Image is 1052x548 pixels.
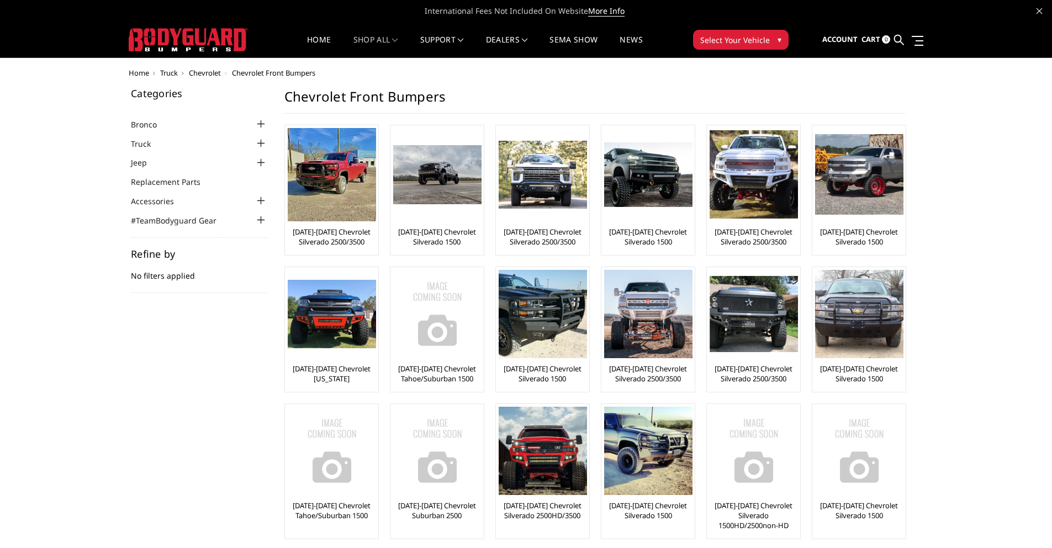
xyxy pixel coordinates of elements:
a: [DATE]-[DATE] Chevrolet Silverado 2500/3500 [499,227,586,247]
a: Home [307,36,331,57]
a: Replacement Parts [131,176,214,188]
a: No Image [393,270,481,358]
a: [DATE]-[DATE] Chevrolet Silverado 2500/3500 [710,364,797,384]
span: Account [822,34,858,44]
a: Cart 0 [861,25,890,55]
a: [DATE]-[DATE] Chevrolet Tahoe/Suburban 1500 [288,501,376,520]
a: Home [129,68,149,78]
a: Bronco [131,119,171,130]
h5: Categories [131,88,268,98]
img: No Image [710,407,798,495]
a: Account [822,25,858,55]
img: No Image [393,407,482,495]
button: Select Your Vehicle [693,30,789,50]
img: No Image [393,270,482,358]
a: [DATE]-[DATE] Chevrolet Silverado 2500/3500 [710,227,797,247]
img: No Image [815,407,903,495]
h5: Refine by [131,249,268,259]
a: [DATE]-[DATE] Chevrolet Silverado 1500 [604,501,692,520]
span: Cart [861,34,880,44]
span: 0 [882,35,890,44]
a: [DATE]-[DATE] Chevrolet Tahoe/Suburban 1500 [393,364,481,384]
a: Jeep [131,157,161,168]
a: Truck [131,138,165,150]
a: News [620,36,642,57]
span: ▾ [778,34,781,45]
a: SEMA Show [549,36,598,57]
a: [DATE]-[DATE] Chevrolet Silverado 1500 [815,364,903,384]
a: Support [420,36,464,57]
span: Select Your Vehicle [700,34,770,46]
a: Accessories [131,195,188,207]
a: #TeamBodyguard Gear [131,215,230,226]
a: More Info [588,6,625,17]
div: No filters applied [131,249,268,293]
a: [DATE]-[DATE] Chevrolet Silverado 1500 [393,227,481,247]
a: [DATE]-[DATE] Chevrolet Silverado 2500/3500 [604,364,692,384]
img: BODYGUARD BUMPERS [129,28,247,51]
a: [DATE]-[DATE] Chevrolet Silverado 2500/3500 [288,227,376,247]
a: shop all [353,36,398,57]
a: [DATE]-[DATE] Chevrolet Silverado 2500HD/3500 [499,501,586,520]
a: [DATE]-[DATE] Chevrolet Silverado 1500 [499,364,586,384]
span: Chevrolet Front Bumpers [232,68,315,78]
a: [DATE]-[DATE] Chevrolet Silverado 1500 [604,227,692,247]
a: [DATE]-[DATE] Chevrolet Silverado 1500HD/2500non-HD [710,501,797,530]
a: Chevrolet [189,68,221,78]
a: [DATE]-[DATE] Chevrolet Silverado 1500 [815,501,903,520]
a: No Image [393,407,481,495]
a: Dealers [486,36,528,57]
img: No Image [288,407,376,495]
a: [DATE]-[DATE] Chevrolet Silverado 1500 [815,227,903,247]
a: [DATE]-[DATE] Chevrolet [US_STATE] [288,364,376,384]
a: Truck [160,68,178,78]
a: No Image [815,407,903,495]
h1: Chevrolet Front Bumpers [284,88,905,114]
a: [DATE]-[DATE] Chevrolet Suburban 2500 [393,501,481,520]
